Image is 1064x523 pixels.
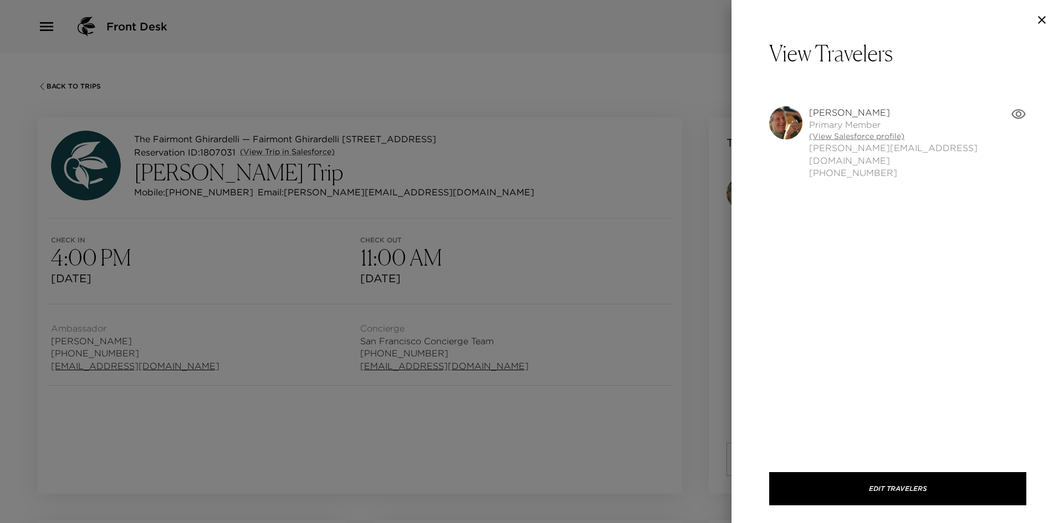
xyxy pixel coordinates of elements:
[769,106,802,139] img: 9k=
[769,40,1026,66] p: View Travelers
[809,167,1011,179] span: [PHONE_NUMBER]
[809,142,1011,167] span: [PERSON_NAME][EMAIL_ADDRESS][DOMAIN_NAME]
[769,472,1026,505] button: Edit Travelers
[809,118,1011,131] span: Primary Member
[809,106,1011,118] span: [PERSON_NAME]
[809,131,1011,142] a: (View Salesforce profile)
